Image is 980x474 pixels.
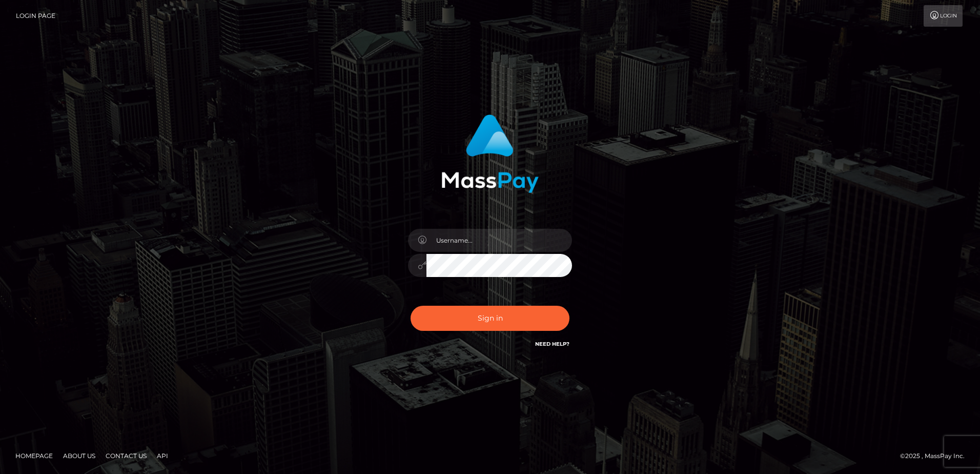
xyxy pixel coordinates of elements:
a: Need Help? [535,341,569,347]
input: Username... [426,229,572,252]
div: © 2025 , MassPay Inc. [900,450,972,462]
a: Homepage [11,448,57,464]
a: Login [924,5,963,27]
a: About Us [59,448,99,464]
img: MassPay Login [441,114,539,193]
button: Sign in [411,306,569,331]
a: API [153,448,172,464]
a: Login Page [16,5,55,27]
a: Contact Us [101,448,151,464]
